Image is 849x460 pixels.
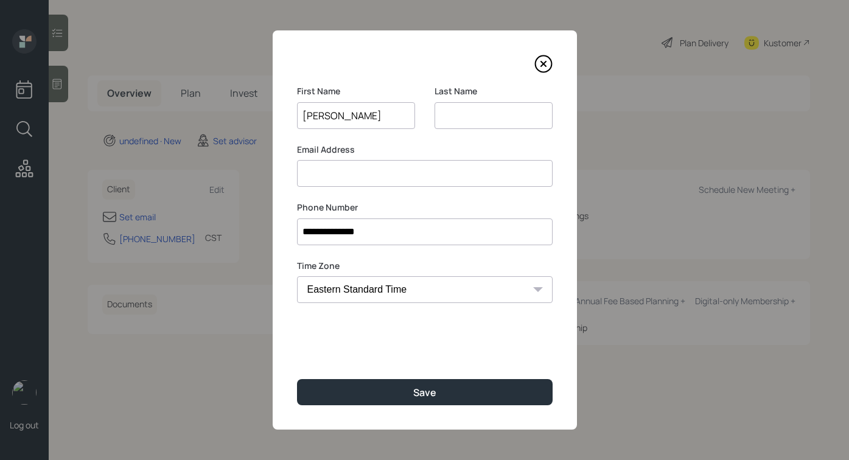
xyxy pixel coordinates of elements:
[297,260,553,272] label: Time Zone
[413,386,436,399] div: Save
[435,85,553,97] label: Last Name
[297,201,553,214] label: Phone Number
[297,144,553,156] label: Email Address
[297,379,553,405] button: Save
[297,85,415,97] label: First Name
